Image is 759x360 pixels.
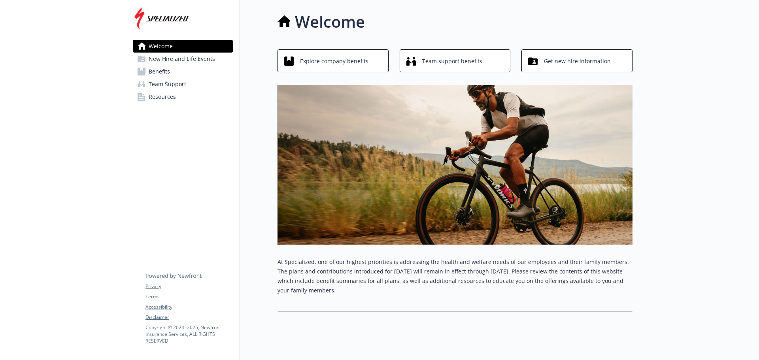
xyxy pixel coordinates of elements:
[145,293,232,300] a: Terms
[278,85,632,245] img: overview page banner
[300,54,368,69] span: Explore company benefits
[145,314,232,321] a: Disclaimer
[278,257,632,295] p: At Specialized, one of our highest priorities is addressing the health and welfare needs of our e...
[544,54,611,69] span: Get new hire information
[400,49,511,72] button: Team support benefits
[149,90,176,103] span: Resources
[521,49,632,72] button: Get new hire information
[145,283,232,290] a: Privacy
[133,53,233,65] a: New Hire and Life Events
[133,40,233,53] a: Welcome
[133,78,233,90] a: Team Support
[133,90,233,103] a: Resources
[149,53,215,65] span: New Hire and Life Events
[422,54,482,69] span: Team support benefits
[149,40,173,53] span: Welcome
[149,65,170,78] span: Benefits
[145,324,232,344] p: Copyright © 2024 - 2025 , Newfront Insurance Services, ALL RIGHTS RESERVED
[133,65,233,78] a: Benefits
[278,49,389,72] button: Explore company benefits
[295,10,365,34] h1: Welcome
[149,78,186,90] span: Team Support
[145,303,232,311] a: Accessibility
